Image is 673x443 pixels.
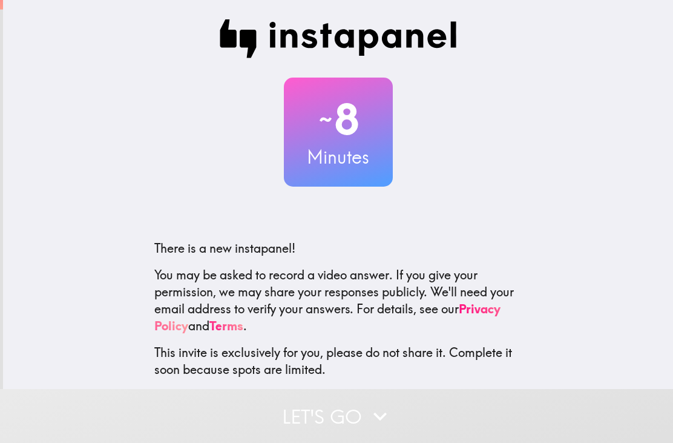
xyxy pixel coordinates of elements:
[284,144,393,170] h3: Minutes
[317,101,334,138] span: ~
[284,95,393,144] h2: 8
[154,344,522,378] p: This invite is exclusively for you, please do not share it. Complete it soon because spots are li...
[154,241,295,256] span: There is a new instapanel!
[220,19,457,58] img: Instapanel
[381,388,488,404] a: [DOMAIN_NAME]
[154,388,522,439] p: To learn more about Instapanel, check out . For questions or help, email us at .
[154,267,522,335] p: You may be asked to record a video answer. If you give your permission, we may share your respons...
[209,318,243,333] a: Terms
[154,301,501,333] a: Privacy Policy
